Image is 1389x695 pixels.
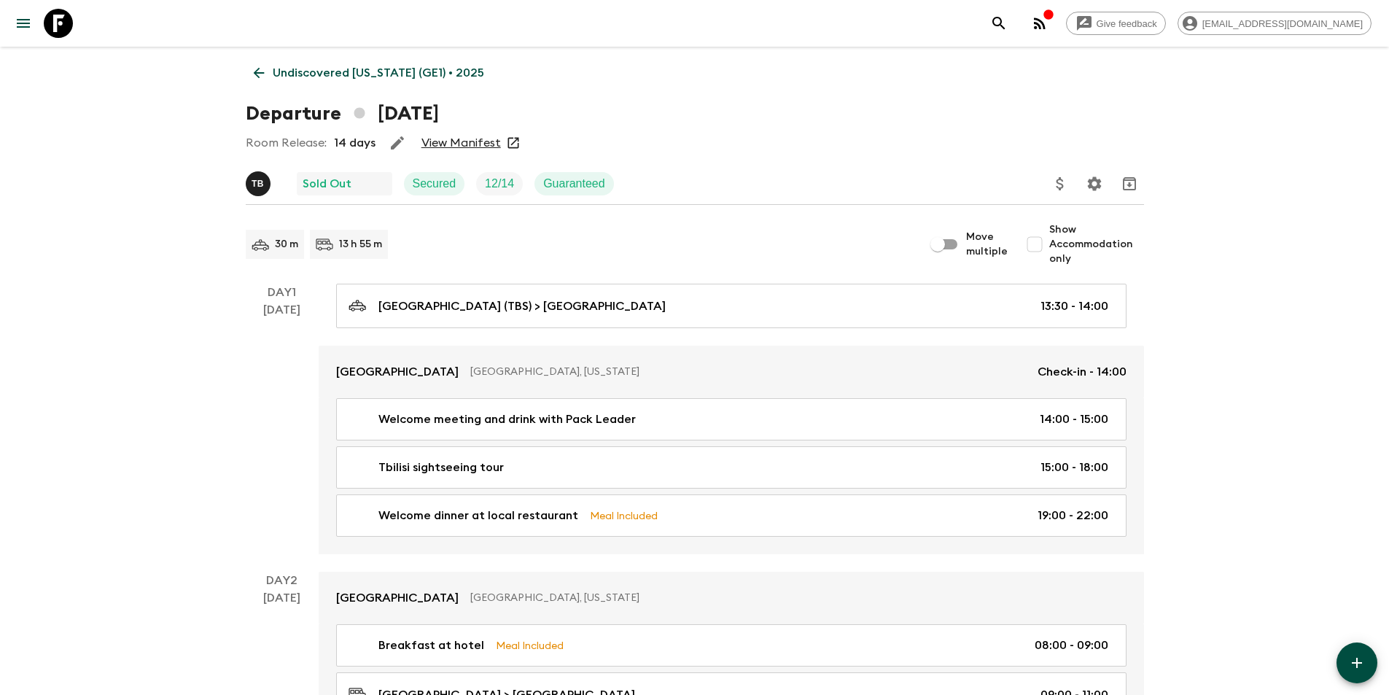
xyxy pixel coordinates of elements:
[246,58,492,88] a: Undiscovered [US_STATE] (GE1) • 2025
[319,572,1144,624] a: [GEOGRAPHIC_DATA][GEOGRAPHIC_DATA], [US_STATE]
[339,237,382,252] p: 13 h 55 m
[1066,12,1166,35] a: Give feedback
[246,284,319,301] p: Day 1
[1194,18,1371,29] span: [EMAIL_ADDRESS][DOMAIN_NAME]
[984,9,1013,38] button: search adventures
[1046,169,1075,198] button: Update Price, Early Bird Discount and Costs
[1038,507,1108,524] p: 19:00 - 22:00
[378,298,666,315] p: [GEOGRAPHIC_DATA] (TBS) > [GEOGRAPHIC_DATA]
[336,589,459,607] p: [GEOGRAPHIC_DATA]
[303,175,351,193] p: Sold Out
[378,637,484,654] p: Breakfast at hotel
[1115,169,1144,198] button: Archive (Completed, Cancelled or Unsynced Departures only)
[378,459,504,476] p: Tbilisi sightseeing tour
[246,134,327,152] p: Room Release:
[336,284,1127,328] a: [GEOGRAPHIC_DATA] (TBS) > [GEOGRAPHIC_DATA]13:30 - 14:00
[1038,363,1127,381] p: Check-in - 14:00
[273,64,484,82] p: Undiscovered [US_STATE] (GE1) • 2025
[496,637,564,653] p: Meal Included
[246,572,319,589] p: Day 2
[252,178,264,190] p: T B
[1089,18,1165,29] span: Give feedback
[413,175,456,193] p: Secured
[1040,411,1108,428] p: 14:00 - 15:00
[476,172,523,195] div: Trip Fill
[1049,222,1144,266] span: Show Accommodation only
[1035,637,1108,654] p: 08:00 - 09:00
[404,172,465,195] div: Secured
[1080,169,1109,198] button: Settings
[378,507,578,524] p: Welcome dinner at local restaurant
[336,398,1127,440] a: Welcome meeting and drink with Pack Leader14:00 - 15:00
[275,237,298,252] p: 30 m
[1178,12,1372,35] div: [EMAIL_ADDRESS][DOMAIN_NAME]
[336,494,1127,537] a: Welcome dinner at local restaurantMeal Included19:00 - 22:00
[543,175,605,193] p: Guaranteed
[246,99,439,128] h1: Departure [DATE]
[336,446,1127,489] a: Tbilisi sightseeing tour15:00 - 18:00
[263,301,300,554] div: [DATE]
[966,230,1008,259] span: Move multiple
[485,175,514,193] p: 12 / 14
[334,134,376,152] p: 14 days
[246,176,273,187] span: Tamar Bulbulashvili
[470,365,1026,379] p: [GEOGRAPHIC_DATA], [US_STATE]
[319,346,1144,398] a: [GEOGRAPHIC_DATA][GEOGRAPHIC_DATA], [US_STATE]Check-in - 14:00
[336,363,459,381] p: [GEOGRAPHIC_DATA]
[1040,298,1108,315] p: 13:30 - 14:00
[9,9,38,38] button: menu
[246,171,273,196] button: TB
[336,624,1127,667] a: Breakfast at hotelMeal Included08:00 - 09:00
[590,508,658,524] p: Meal Included
[1040,459,1108,476] p: 15:00 - 18:00
[421,136,501,150] a: View Manifest
[470,591,1115,605] p: [GEOGRAPHIC_DATA], [US_STATE]
[378,411,636,428] p: Welcome meeting and drink with Pack Leader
